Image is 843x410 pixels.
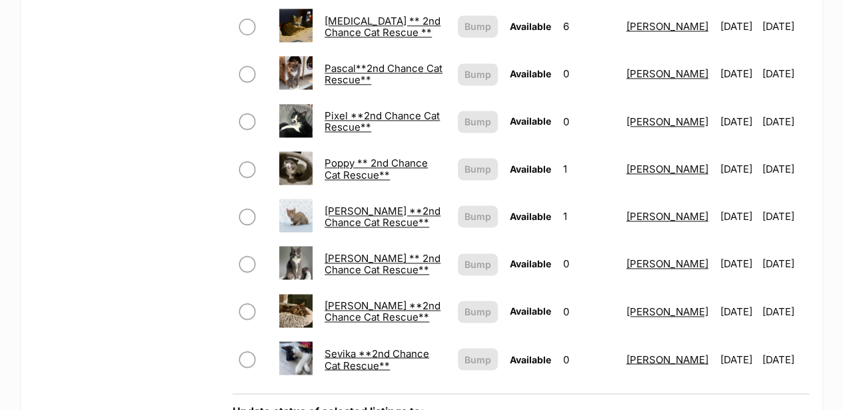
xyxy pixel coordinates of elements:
span: Bump [464,257,491,271]
td: 0 [558,241,620,287]
span: Bump [464,305,491,319]
td: [DATE] [715,146,761,192]
span: Available [510,211,551,222]
td: [DATE] [762,289,808,335]
span: Bump [464,19,491,33]
a: [PERSON_NAME] [626,257,708,270]
span: Bump [464,209,491,223]
span: Bump [464,352,491,366]
td: [DATE] [762,3,808,49]
button: Bump [458,205,498,227]
td: [DATE] [762,336,808,382]
a: [PERSON_NAME] [626,20,708,33]
span: Bump [464,67,491,81]
span: Available [510,163,551,175]
span: Bump [464,115,491,129]
a: Poppy ** 2nd Chance Cat Rescue** [325,157,428,181]
td: [DATE] [715,241,761,287]
button: Bump [458,111,498,133]
img: Nikita ** 2nd Chance Cat Rescue ** [279,9,313,42]
a: [PERSON_NAME] [626,353,708,365]
a: [PERSON_NAME] [626,67,708,80]
td: 6 [558,3,620,49]
td: 0 [558,336,620,382]
a: [MEDICAL_DATA] ** 2nd Chance Cat Rescue ** [325,15,440,39]
td: [DATE] [762,193,808,239]
td: 1 [558,193,620,239]
a: Pascal**2nd Chance Cat Rescue** [325,62,442,86]
a: [PERSON_NAME] **2nd Chance Cat Rescue** [325,205,440,229]
td: [DATE] [715,289,761,335]
td: 0 [558,99,620,145]
span: Available [510,115,551,127]
td: 0 [558,289,620,335]
td: [DATE] [715,99,761,145]
span: Available [510,68,551,79]
button: Bump [458,301,498,323]
td: [DATE] [762,146,808,192]
td: [DATE] [762,241,808,287]
img: Sadie **2nd Chance Cat Rescue** [279,294,313,327]
a: [PERSON_NAME] [626,305,708,318]
a: Sevika **2nd Chance Cat Rescue** [325,347,429,371]
span: Available [510,353,551,365]
td: 0 [558,51,620,97]
button: Bump [458,63,498,85]
td: [DATE] [715,193,761,239]
a: [PERSON_NAME] [626,210,708,223]
span: Available [510,305,551,317]
button: Bump [458,15,498,37]
span: Bump [464,162,491,176]
a: [PERSON_NAME] [626,163,708,175]
td: [DATE] [762,99,808,145]
img: Pixel **2nd Chance Cat Rescue** [279,104,313,137]
span: Available [510,258,551,269]
a: [PERSON_NAME] ** 2nd Chance Cat Rescue** [325,252,440,276]
span: Available [510,21,551,32]
button: Bump [458,348,498,370]
a: [PERSON_NAME] [626,115,708,128]
td: [DATE] [715,51,761,97]
button: Bump [458,158,498,180]
button: Bump [458,253,498,275]
a: [PERSON_NAME] **2nd Chance Cat Rescue** [325,299,440,323]
img: Pascal**2nd Chance Cat Rescue** [279,56,313,89]
td: 1 [558,146,620,192]
a: Pixel **2nd Chance Cat Rescue** [325,109,440,133]
td: [DATE] [715,3,761,49]
td: [DATE] [715,336,761,382]
td: [DATE] [762,51,808,97]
